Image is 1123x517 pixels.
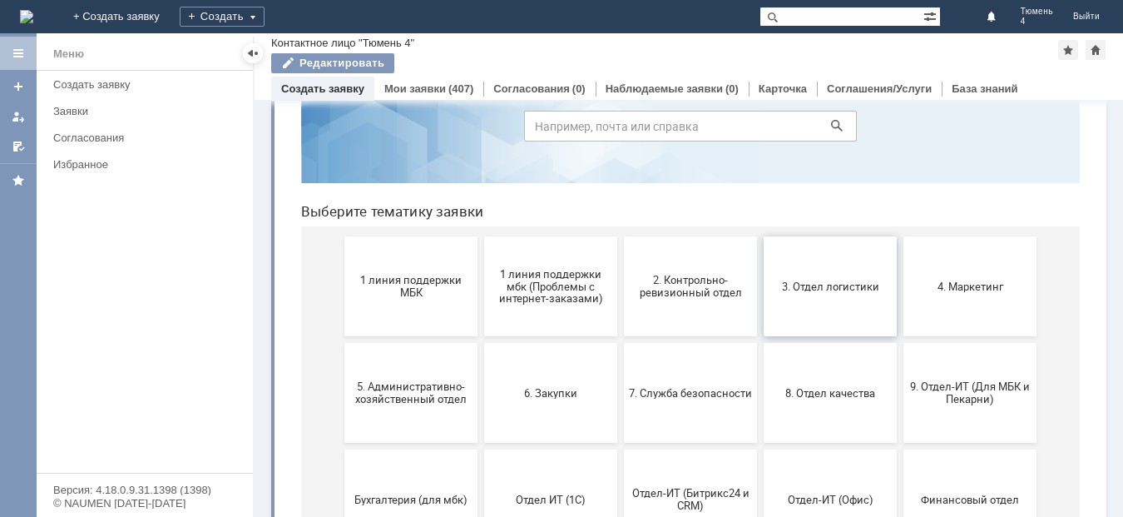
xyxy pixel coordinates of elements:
[201,456,324,469] span: Отдел ИТ (1С)
[281,82,364,95] a: Создать заявку
[201,231,324,268] span: 1 линия поддержки мбк (Проблемы с интернет-заказами)
[53,485,236,495] div: Версия: 4.18.0.9.31.1398 (1398)
[341,450,464,475] span: Отдел-ИТ (Битрикс24 и CRM)
[53,158,225,171] div: Избранное
[481,243,604,256] span: 3. Отдел логистики
[57,200,190,300] button: 1 линия поддержки МБК
[62,456,185,469] span: Бухгалтерия (для мбк)
[57,306,190,406] button: 5. Административно-хозяйственный отдел
[336,306,469,406] button: 7. Служба безопасности
[621,243,744,256] span: 4. Маркетинг
[336,200,469,300] button: 2. Контрольно-ревизионный отдел
[621,344,744,369] span: 9. Отдел-ИТ (Для МБК и Пекарни)
[606,82,723,95] a: Наблюдаемые заявки
[20,10,33,23] img: logo
[621,456,744,469] span: Финансовый отдел
[47,125,250,151] a: Согласования
[62,344,185,369] span: 5. Административно-хозяйственный отдел
[616,200,749,300] button: 4. Маркетинг
[827,82,932,95] a: Соглашения/Услуги
[448,82,473,95] div: (407)
[384,82,446,95] a: Мои заявки
[57,413,190,513] button: Бухгалтерия (для мбк)
[1086,40,1106,60] div: Сделать домашней страницей
[5,133,32,160] a: Мои согласования
[616,306,749,406] button: 9. Отдел-ИТ (Для МБК и Пекарни)
[271,37,414,49] div: Контактное лицо "Тюмень 4"
[196,306,329,406] button: 6. Закупки
[196,200,329,300] button: 1 линия поддержки мбк (Проблемы с интернет-заказами)
[336,413,469,513] button: Отдел-ИТ (Битрикс24 и CRM)
[341,237,464,262] span: 2. Контрольно-ревизионный отдел
[476,306,609,406] button: 8. Отдел качества
[476,200,609,300] button: 3. Отдел логистики
[236,41,569,57] label: Воспользуйтесь поиском
[53,78,243,91] div: Создать заявку
[47,72,250,97] a: Создать заявку
[1021,17,1053,27] span: 4
[20,10,33,23] a: Перейти на домашнюю страницу
[243,43,263,63] div: Скрыть меню
[5,103,32,130] a: Мои заявки
[62,237,185,262] span: 1 линия поддержки МБК
[725,82,739,95] div: (0)
[13,167,792,183] header: Выберите тематику заявки
[5,73,32,100] a: Создать заявку
[1058,40,1078,60] div: Добавить в избранное
[53,132,243,144] div: Согласования
[616,413,749,513] button: Финансовый отдел
[476,413,609,513] button: Отдел-ИТ (Офис)
[952,82,1017,95] a: База знаний
[53,105,243,117] div: Заявки
[572,82,586,95] div: (0)
[236,74,569,105] input: Например, почта или справка
[1021,7,1053,17] span: Тюмень
[481,456,604,469] span: Отдел-ИТ (Офис)
[923,7,940,23] span: Расширенный поиск
[53,44,84,64] div: Меню
[759,82,807,95] a: Карточка
[196,413,329,513] button: Отдел ИТ (1С)
[481,350,604,362] span: 8. Отдел качества
[493,82,570,95] a: Согласования
[341,350,464,362] span: 7. Служба безопасности
[47,98,250,124] a: Заявки
[201,350,324,362] span: 6. Закупки
[180,7,265,27] div: Создать
[53,498,236,509] div: © NAUMEN [DATE]-[DATE]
